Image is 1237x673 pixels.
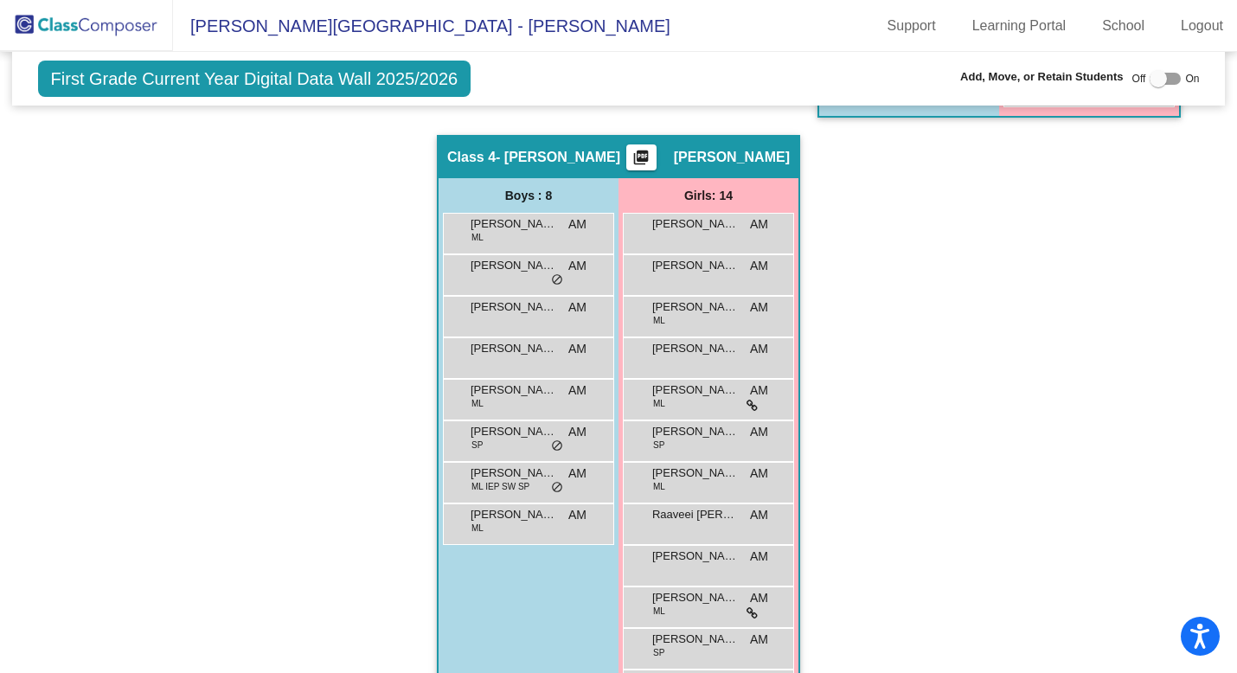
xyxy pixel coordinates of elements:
button: Print Students Details [626,144,657,170]
a: Learning Portal [958,12,1080,40]
span: AM [750,631,768,649]
span: AM [568,381,586,400]
span: AM [750,381,768,400]
span: ML [653,314,665,327]
span: Off [1132,71,1146,87]
span: AM [568,257,586,275]
span: SP [653,646,664,659]
mat-icon: picture_as_pdf [631,149,651,173]
span: [PERSON_NAME] [652,381,739,399]
span: [PERSON_NAME][GEOGRAPHIC_DATA] - [PERSON_NAME] [173,12,670,40]
span: Add, Move, or Retain Students [960,68,1124,86]
span: [PERSON_NAME] [471,381,557,399]
span: AM [568,340,586,358]
a: School [1088,12,1158,40]
span: AM [750,465,768,483]
span: AM [568,506,586,524]
div: Girls: 14 [618,178,798,213]
span: [PERSON_NAME] [471,215,557,233]
a: Logout [1167,12,1237,40]
span: - [PERSON_NAME] [496,149,620,166]
span: AM [750,423,768,441]
span: ML [653,397,665,410]
span: Raaveei [PERSON_NAME] [652,506,739,523]
span: do_not_disturb_alt [551,273,563,287]
span: AM [750,589,768,607]
span: [PERSON_NAME] [471,506,557,523]
span: [PERSON_NAME] [652,631,739,648]
span: ML [653,605,665,618]
span: [PERSON_NAME] [652,298,739,316]
span: ML IEP SW SP [471,480,529,493]
span: AM [750,298,768,317]
span: First Grade Current Year Digital Data Wall 2025/2026 [38,61,471,97]
span: ML [471,522,484,535]
span: AM [568,465,586,483]
span: [PERSON_NAME] [674,149,790,166]
span: [PERSON_NAME] [471,257,557,274]
span: AM [750,506,768,524]
span: AM [750,548,768,566]
span: [PERSON_NAME] [471,465,557,482]
span: Class 4 [447,149,496,166]
span: On [1185,71,1199,87]
span: SP [471,439,483,452]
span: [PERSON_NAME] [652,340,739,357]
span: ML [471,231,484,244]
span: [PERSON_NAME] [652,465,739,482]
span: [PERSON_NAME] [652,423,739,440]
span: AM [750,257,768,275]
span: [PERSON_NAME] [471,423,557,440]
span: do_not_disturb_alt [551,481,563,495]
span: AM [568,215,586,234]
div: Boys : 8 [439,178,618,213]
span: AM [750,340,768,358]
span: [PERSON_NAME] [471,340,557,357]
span: [PERSON_NAME] [652,589,739,606]
span: [PERSON_NAME] [471,298,557,316]
span: ML [653,480,665,493]
span: [PERSON_NAME] [PERSON_NAME] [652,215,739,233]
a: Support [874,12,950,40]
span: AM [568,298,586,317]
span: SP [653,439,664,452]
span: AM [750,215,768,234]
span: [PERSON_NAME] [652,257,739,274]
span: ML [471,397,484,410]
span: AM [568,423,586,441]
span: [PERSON_NAME] Parithi-Prakash [652,548,739,565]
span: do_not_disturb_alt [551,439,563,453]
